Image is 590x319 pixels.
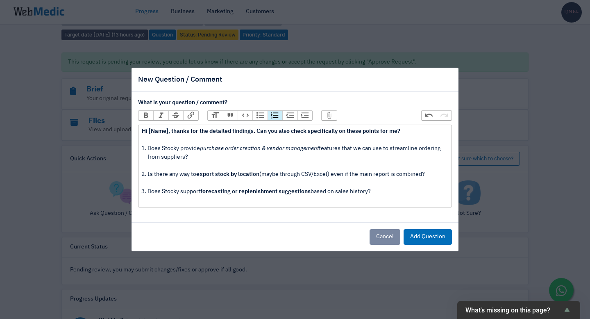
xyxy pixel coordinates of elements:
[208,111,222,120] button: Heading
[322,111,336,120] button: Attach Files
[404,229,452,245] button: Add Question
[138,74,222,85] h5: New Question / Comment
[370,229,400,245] button: Cancel
[147,170,448,187] li: Is there any way to (maybe through CSV/Excel) even if the main report is combined?
[147,144,448,170] li: Does Stocky provide features that we can use to streamline ordering from suppliers?
[200,189,311,194] strong: forecasting or replenishment suggestions
[465,306,562,314] span: What's missing on this page?
[147,187,448,205] li: Does Stocky support based on sales history?
[200,146,319,151] em: purchase order creation & vendor management
[138,111,153,120] button: Bold
[168,111,183,120] button: Strikethrough
[465,305,572,315] button: Show survey - What's missing on this page?
[138,100,227,105] strong: What is your question / comment?
[268,111,282,120] button: Numbers
[422,111,436,120] button: Undo
[437,111,452,120] button: Redo
[252,111,267,120] button: Bullets
[238,111,252,120] button: Code
[223,111,238,120] button: Quote
[183,111,198,120] button: Link
[153,111,168,120] button: Italic
[282,111,297,120] button: Decrease Level
[142,128,400,134] strong: Hi [Name], thanks for the detailed findings. Can you also check specifically on these points for me?
[196,171,259,177] strong: export stock by location
[297,111,312,120] button: Increase Level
